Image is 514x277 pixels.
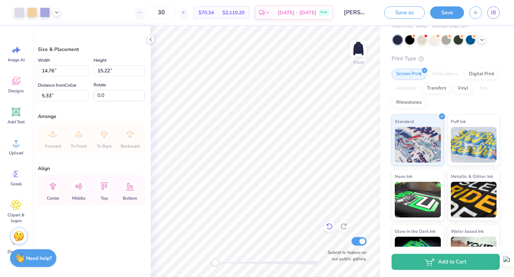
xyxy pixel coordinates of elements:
span: Neon Ink [395,173,412,180]
span: Designs [8,88,24,94]
button: Save [430,6,464,19]
img: Glow in the Dark Ink [395,237,441,272]
button: Add to Cart [392,254,500,270]
span: Middle [72,195,85,201]
label: Width [38,56,50,65]
span: Fresh Prints [392,24,413,30]
div: Print Type [392,55,500,63]
span: Metallic & Glitter Ink [451,173,493,180]
div: Arrange [38,113,145,120]
img: Standard [395,127,441,163]
span: Greek [11,181,22,187]
span: Standard [395,118,414,125]
label: Height [94,56,106,65]
label: Submit to feature on our public gallery. [324,249,367,262]
span: Free [321,10,327,15]
div: Align [38,165,145,172]
span: Clipart & logos [4,212,28,224]
span: Center [47,195,59,201]
img: Front [351,41,366,56]
span: Add Text [7,119,25,125]
div: Accessibility label [212,259,219,266]
div: Foil [475,83,492,94]
span: JB [491,9,496,17]
div: Embroidery [428,69,462,79]
div: Digital Print [464,69,499,79]
div: Screen Print [392,69,426,79]
label: Rotate [94,81,106,89]
span: $70.34 [198,9,214,16]
input: Untitled Design [338,5,373,20]
div: Transfers [422,83,451,94]
span: Top [101,195,108,201]
span: Water based Ink [451,227,484,235]
div: Applique [392,83,420,94]
input: – – [147,6,175,19]
img: Neon Ink [395,182,441,217]
div: Vinyl [453,83,473,94]
span: Puff Ink [451,118,466,125]
span: Image AI [8,57,25,63]
span: [DATE] - [DATE] [278,9,316,16]
img: Metallic & Glitter Ink [451,182,497,217]
span: # FP87 [416,24,428,30]
div: Front [353,59,364,66]
a: JB [487,6,500,19]
span: Minimum Order: 12 + [432,24,468,30]
strong: Need help? [26,255,52,262]
span: Decorate [7,249,25,255]
span: Upload [9,150,23,156]
span: Bottom [123,195,137,201]
button: Save as [384,6,425,19]
img: Water based Ink [451,237,497,272]
label: Distance from Collar [38,81,76,89]
div: Size & Placement [38,46,145,53]
span: Glow in the Dark Ink [395,227,435,235]
span: $2,110.20 [222,9,245,16]
img: Puff Ink [451,127,497,163]
div: Rhinestones [392,97,426,108]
